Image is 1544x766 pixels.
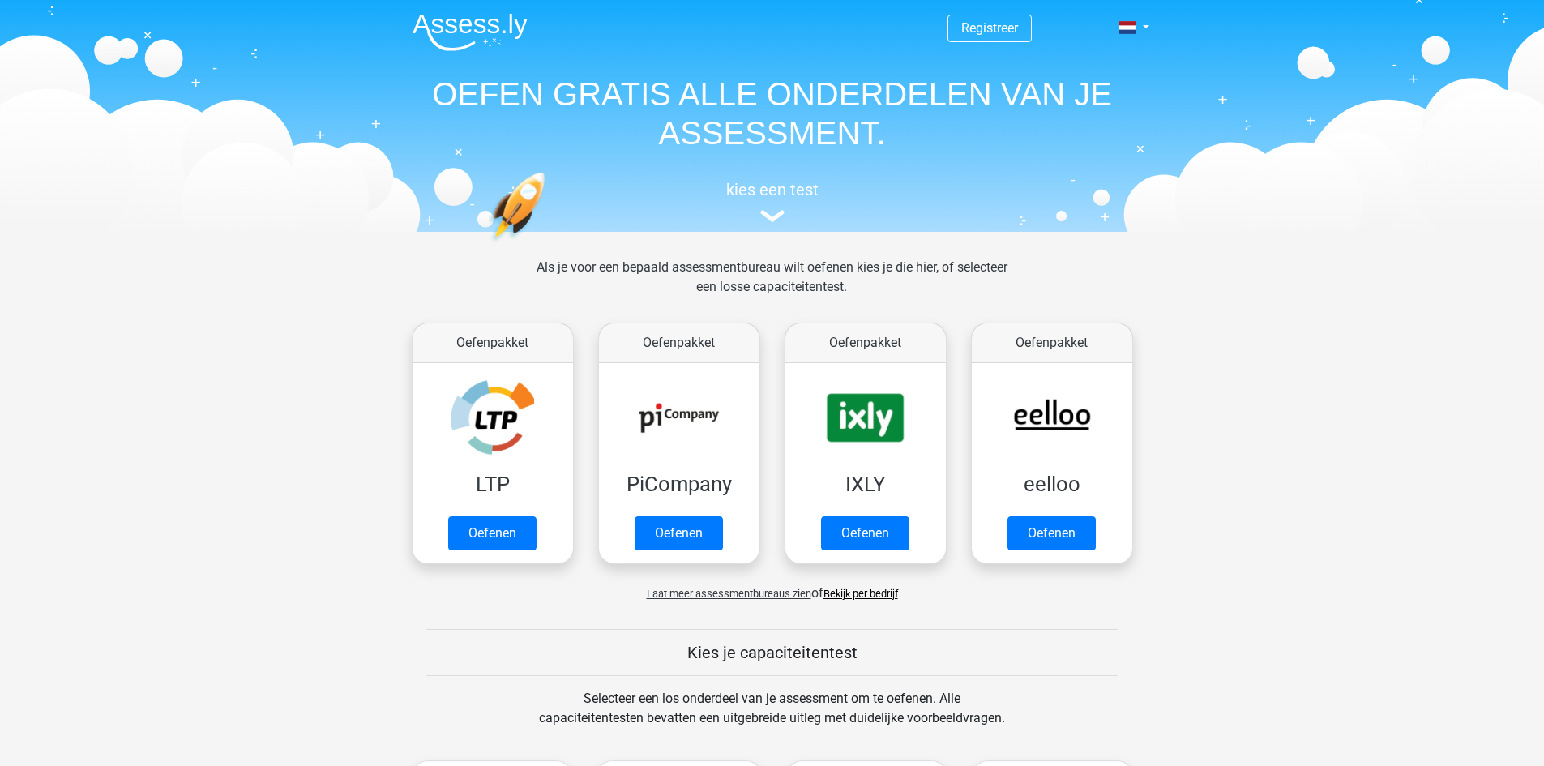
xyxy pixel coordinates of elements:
[961,20,1018,36] a: Registreer
[448,516,537,550] a: Oefenen
[489,172,608,319] img: oefenen
[400,180,1145,223] a: kies een test
[635,516,723,550] a: Oefenen
[1007,516,1096,550] a: Oefenen
[426,643,1118,662] h5: Kies je capaciteitentest
[760,210,785,222] img: assessment
[400,75,1145,152] h1: OEFEN GRATIS ALLE ONDERDELEN VAN JE ASSESSMENT.
[647,588,811,600] span: Laat meer assessmentbureaus zien
[821,516,909,550] a: Oefenen
[823,588,898,600] a: Bekijk per bedrijf
[413,13,528,51] img: Assessly
[524,258,1020,316] div: Als je voor een bepaald assessmentbureau wilt oefenen kies je die hier, of selecteer een losse ca...
[400,180,1145,199] h5: kies een test
[524,689,1020,747] div: Selecteer een los onderdeel van je assessment om te oefenen. Alle capaciteitentesten bevatten een...
[400,571,1145,603] div: of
